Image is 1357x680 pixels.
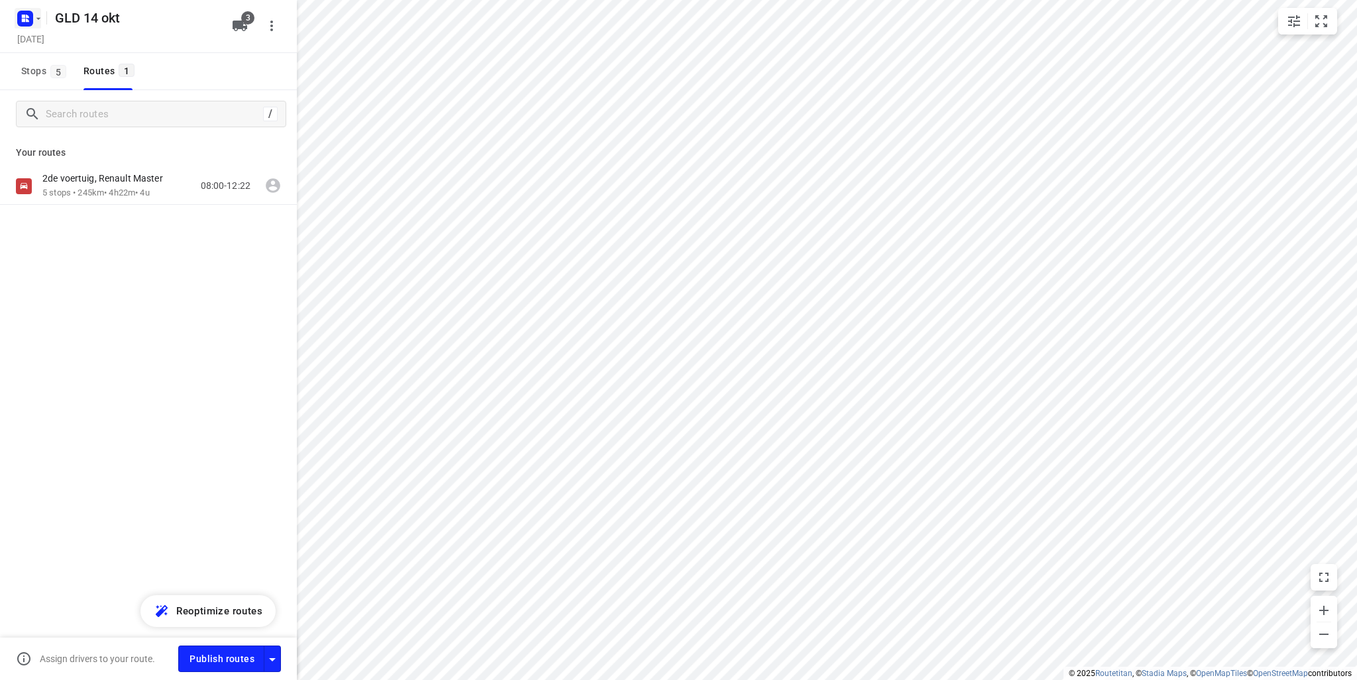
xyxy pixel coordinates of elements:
[1196,669,1247,678] a: OpenMapTiles
[64,231,596,244] p: 23A Lansing, [GEOGRAPHIC_DATA]
[607,256,861,269] p: Delivery
[119,64,135,77] span: 1
[227,13,253,39] button: 3
[46,104,263,125] input: Search routes
[64,194,596,207] p: 11 Roemer, Hazerswoude-Dorp
[258,13,285,39] button: More
[37,187,43,199] div: 2
[1142,669,1187,678] a: Stadia Maps
[64,292,716,305] p: Otweg
[607,232,614,242] span: —
[201,179,250,193] p: 08:00-12:22
[1069,669,1352,678] li: © 2025 , © , © © contributors
[1309,150,1333,163] span: 08:18
[607,144,861,158] p: Delivery
[40,653,155,664] p: Assign drivers to your route.
[241,11,254,25] span: 3
[264,650,280,667] div: Driver app settings
[734,306,1333,319] p: Completion time
[176,602,262,620] span: Reoptimize routes
[607,182,861,195] p: Delivery
[50,65,66,78] span: 5
[12,31,50,46] h5: [DATE]
[64,106,716,119] p: Otweg
[734,291,1333,304] span: 09:25
[1309,261,1333,274] span: 09:08
[1253,669,1308,678] a: OpenStreetMap
[64,255,596,268] p: 2x laag Jasmijn Wit
[64,180,596,194] p: 9 kist Evergreen P9
[64,119,716,133] p: [GEOGRAPHIC_DATA], [GEOGRAPHIC_DATA]
[263,107,278,121] div: /
[607,158,614,168] span: —
[734,120,1333,133] p: Departure time
[607,195,614,205] span: —
[1095,669,1132,678] a: Routetitan
[1278,8,1337,34] div: small contained button group
[607,269,614,279] span: —
[37,224,43,237] div: 3
[42,172,171,184] p: 2de voertuig, Renault Master
[178,646,264,671] button: Publish routes
[21,63,70,80] span: Stops
[140,595,276,627] button: Reoptimize routes
[64,268,596,281] p: 95 [PERSON_NAME], Boskoop
[16,42,1341,58] p: Driver:
[83,63,138,80] div: Routes
[64,143,596,156] p: 1x laag Cipres
[16,27,1341,42] p: Shift: 08:00 - 09:25
[64,305,716,318] p: [GEOGRAPHIC_DATA], [GEOGRAPHIC_DATA]
[734,105,1333,119] span: 08:00
[42,187,176,199] p: 5 stops • 245km • 4h22m • 4u
[1309,224,1333,237] span: 08:57
[64,217,596,231] p: 4 dozen Clematis Apple Blossom
[190,651,254,667] span: Publish routes
[260,172,286,199] span: Assign driver
[1309,187,1333,200] span: 08:44
[1308,8,1334,34] button: Fit zoom
[64,156,596,170] p: 13 Lange Campen, Pijnacker
[37,261,43,274] div: 4
[37,150,43,162] div: 1
[607,219,861,232] p: Delivery
[16,74,1341,95] h6: VN-308-S, Opel Vivaro
[16,146,281,160] p: Your routes
[50,7,221,28] h5: GLD 14 okt
[1281,8,1307,34] button: Map settings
